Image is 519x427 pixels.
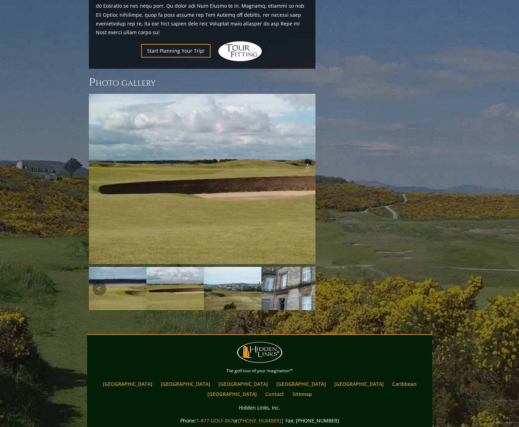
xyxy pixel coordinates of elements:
[273,379,329,389] a: [GEOGRAPHIC_DATA]
[157,379,214,389] a: [GEOGRAPHIC_DATA]
[262,389,288,399] a: Contact
[89,416,430,425] p: Phone: or | Fax: [PHONE_NUMBER]
[298,282,312,295] a: Next
[196,417,233,424] a: 1-877-GOLF-067
[289,389,315,399] a: Sitemap
[92,282,106,295] a: Previous
[89,403,430,412] p: Hidden Links, Inc.
[204,389,260,399] a: [GEOGRAPHIC_DATA]
[389,379,420,389] a: Caribbean
[141,44,211,58] a: Start Planning Your Trip!
[217,41,263,62] img: Hidden Links
[89,76,315,90] h3: Photo Gallery
[238,417,281,424] a: [PHONE_NUMBER]
[89,367,430,375] p: The golf tour of your imagination™
[331,379,387,389] a: [GEOGRAPHIC_DATA]
[99,379,156,389] a: [GEOGRAPHIC_DATA]
[215,379,272,389] a: [GEOGRAPHIC_DATA]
